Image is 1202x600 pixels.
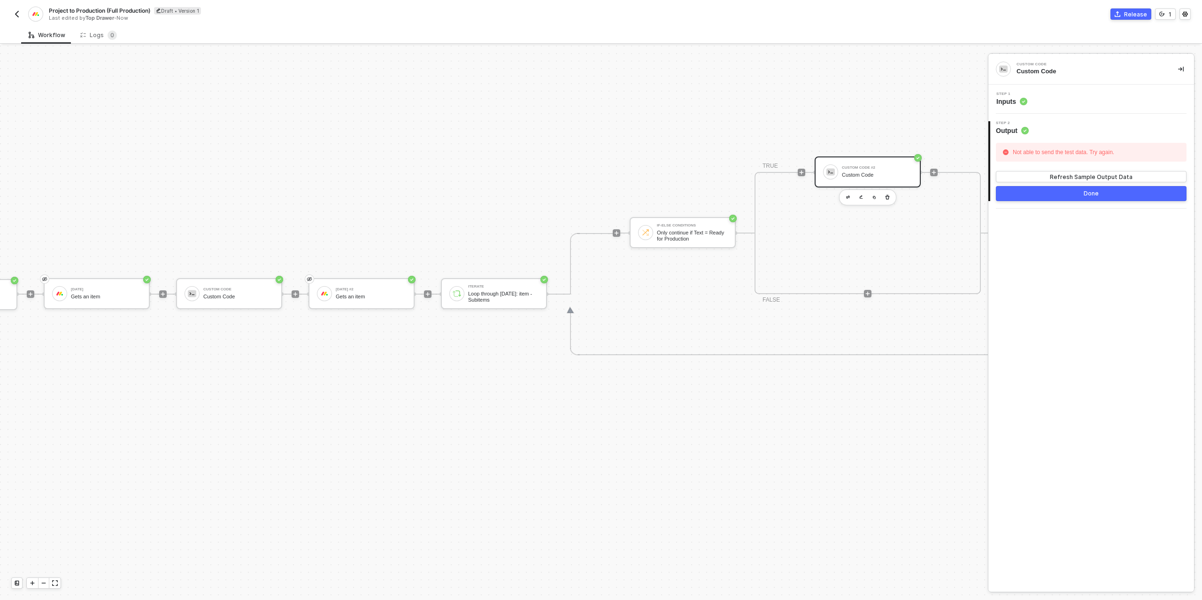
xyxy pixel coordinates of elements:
[160,291,166,297] span: icon-play
[763,162,778,171] div: TRUE
[1003,149,1009,155] span: minus-circle
[52,580,58,586] span: icon-expand
[1017,67,1163,76] div: Custom Code
[996,186,1187,201] button: Done
[307,275,312,283] span: eye-invisible
[1110,8,1151,20] button: Release
[71,288,141,291] div: [DATE]
[320,289,329,298] img: icon
[763,296,780,304] div: FALSE
[29,31,65,39] div: Workflow
[996,126,1029,135] span: Output
[1155,8,1176,20] button: 1
[842,166,912,170] div: Custom Code #2
[869,192,880,203] button: copy-block
[729,215,737,222] span: icon-success-page
[641,228,650,237] img: icon
[188,289,196,298] img: icon
[846,195,850,199] img: edit-cred
[1124,10,1147,18] div: Release
[11,8,23,20] button: back
[31,10,39,18] img: integration-icon
[842,192,854,203] button: edit-cred
[855,192,867,203] button: edit-cred
[540,276,548,283] span: icon-success-page
[55,289,64,298] img: icon
[842,172,912,178] div: Custom Code
[453,289,461,298] img: icon
[1159,11,1165,17] span: icon-versioning
[80,31,117,40] div: Logs
[143,276,151,283] span: icon-success-page
[203,288,274,291] div: Custom Code
[988,92,1194,106] div: Step 1Inputs
[1169,10,1171,18] div: 1
[408,276,416,283] span: icon-success-page
[108,31,117,40] sup: 0
[49,7,150,15] span: Project to Production (Full Production)
[614,230,619,236] span: icon-play
[996,171,1187,182] button: Refresh Sample Output Data
[999,65,1008,73] img: integration-icon
[156,8,161,13] span: icon-edit
[657,230,727,242] div: Only continue if Text = Ready for Production
[859,195,863,199] img: edit-cred
[1178,66,1184,72] span: icon-collapse-right
[85,15,114,21] span: Top Drawer
[49,15,600,22] div: Last edited by - Now
[1115,11,1120,17] span: icon-commerce
[11,277,18,284] span: icon-success-page
[996,92,1027,96] span: Step 1
[41,580,46,586] span: icon-minus
[154,7,201,15] div: Draft • Version 1
[1084,190,1099,197] div: Done
[13,10,21,18] img: back
[1010,145,1117,159] div: Not able to send the test data. Try again.
[988,121,1194,201] div: Step 2Output Not able to send the test data. Try again.Refresh Sample Output DataDone
[872,195,876,199] img: copy-block
[468,285,539,288] div: Iterate
[1017,62,1157,66] div: Custom Code
[996,97,1027,106] span: Inputs
[1050,173,1133,181] div: Refresh Sample Output Data
[826,168,835,176] img: icon
[42,275,47,283] span: eye-invisible
[71,294,141,300] div: Gets an item
[799,170,804,175] span: icon-play
[336,288,406,291] div: [DATE] #2
[468,291,539,303] div: Loop through [DATE]: item - Subitems
[203,294,274,300] div: Custom Code
[30,580,35,586] span: icon-play
[28,291,33,297] span: icon-play
[996,121,1029,125] span: Step 2
[276,276,283,283] span: icon-success-page
[293,291,298,297] span: icon-play
[336,294,406,300] div: Gets an item
[931,170,937,175] span: icon-play
[657,224,727,227] div: If-Else Conditions
[1182,11,1188,17] span: icon-settings
[425,291,431,297] span: icon-play
[865,291,871,296] span: icon-play
[914,154,922,162] span: icon-success-page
